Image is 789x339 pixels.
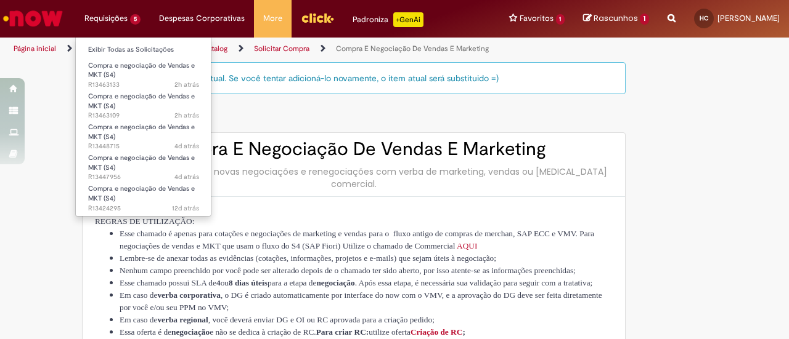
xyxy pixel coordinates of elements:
span: 2h atrás [174,80,199,89]
time: 29/08/2025 15:43:19 [174,80,199,89]
span: para a etapa de [268,278,317,287]
span: cotações e negociações de marketing e vendas [215,229,366,238]
span: Criação de RC [411,327,462,337]
span: R13424295 [88,204,199,213]
div: Este item já está em sua lista atual. Se você tentar adicioná-lo novamente, o item atual será sub... [82,62,626,94]
a: Aberto R13463109 : Compra e negociação de Vendas e MKT (S4) [76,90,211,116]
span: Compra e negociação de Vendas e MKT (S4) [88,92,195,111]
span: utilize oferta [369,327,411,337]
a: Aberto R13448715 : Compra e negociação de Vendas e MKT (S4) [76,121,211,147]
span: Esse chamado possui SLA de [120,278,216,287]
span: verba regional [157,315,208,324]
time: 29/08/2025 15:40:14 [174,111,199,120]
span: 8 dias úteis [229,278,268,287]
span: O: [186,217,194,226]
span: R13463109 [88,111,199,121]
a: Aberto R13424295 : Compra e negociação de Vendas e MKT (S4) [76,182,211,209]
span: ; [462,327,465,337]
span: 4d atrás [174,172,199,181]
span: negociação [316,278,354,287]
span: para o fluxo antigo de compras de merchan, SAP ECC e VMV. Para negociações de vendas e MKT que us... [120,229,594,250]
span: R13447956 [88,172,199,182]
span: . Após essa etapa, é necessária sua validação para seguir com a tratativa; [355,278,593,287]
span: Em caso de [120,290,157,300]
span: 12d atrás [172,204,199,213]
span: 4d atrás [174,142,199,151]
span: Esse chamado é apenas para [120,229,213,238]
a: Compra E Negociação De Vendas E Marketing [336,44,489,54]
p: +GenAi [393,12,423,27]
a: Criação de RC [411,326,462,337]
span: ÇÃ [175,217,187,226]
span: verba corporativa [157,290,221,300]
span: , você deverá enviar DG e OI ou RC aprovada para a criação pedido; [208,315,435,324]
img: click_logo_yellow_360x200.png [301,9,334,27]
span: Requisições [84,12,128,25]
span: Nenhum campo preenchido por você pode ser alterado depois de o chamado ter sido aberto, por isso ... [120,266,576,275]
h2: Compra E Negociação De Vendas E Marketing [95,139,613,159]
a: Aberto R13463133 : Compra e negociação de Vendas e MKT (S4) [76,59,211,86]
ul: Trilhas de página [9,38,517,60]
a: AQUI [457,240,477,251]
span: More [263,12,282,25]
span: Rascunhos [594,12,638,24]
span: R13448715 [88,142,199,151]
span: REGRAS DE UTILIZA [95,217,175,226]
span: Em caso de [120,315,157,324]
span: Compra e negociação de Vendas e MKT (S4) [88,61,195,80]
span: negociação [171,327,210,337]
a: Aberto R13447956 : Compra e negociação de Vendas e MKT (S4) [76,151,211,178]
span: e não se dedica à criação de RC. [210,327,316,337]
span: ou [221,278,229,287]
span: [PERSON_NAME] [717,13,780,23]
span: Favoritos [520,12,554,25]
span: Para criar RC: [316,327,369,337]
span: Despesas Corporativas [159,12,245,25]
span: AQUI [457,241,477,250]
span: R13463133 [88,80,199,90]
a: Rascunhos [583,13,649,25]
span: , o DG é criado automaticamente por interface do now com o VMV, e a aprovação do DG deve ser feit... [120,290,602,312]
img: ServiceNow [1,6,65,31]
span: 2h atrás [174,111,199,120]
span: 5 [130,14,141,25]
time: 26/08/2025 14:36:50 [174,142,199,151]
span: Essa oferta é de [120,327,171,337]
a: Solicitar Compra [254,44,309,54]
span: Lembre-se de anexar todas as evidências (cotações, informações, projetos e e-mails) que sejam úte... [120,253,496,263]
time: 26/08/2025 11:49:01 [174,172,199,181]
span: Compra e negociação de Vendas e MKT (S4) [88,184,195,203]
a: Exibir Todas as Solicitações [76,43,211,57]
ul: Requisições [75,37,211,217]
span: Compra e negociação de Vendas e MKT (S4) [88,153,195,172]
span: Compra e negociação de Vendas e MKT (S4) [88,122,195,142]
div: Padroniza [353,12,423,27]
span: HC [700,14,708,22]
span: 1 [640,14,649,25]
div: Chamado destinado para novas negociações e renegociações com verba de marketing, vendas ou [MEDIC... [95,166,613,190]
a: Página inicial [14,44,56,54]
time: 18/08/2025 11:20:36 [172,204,199,213]
span: 4 [216,278,221,287]
span: 1 [556,14,565,25]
